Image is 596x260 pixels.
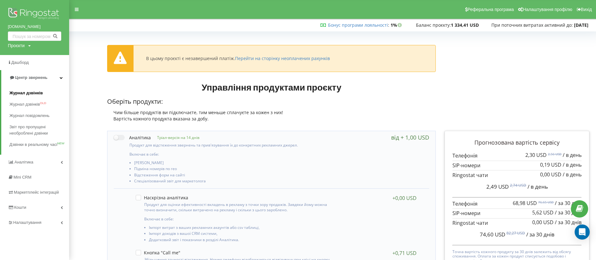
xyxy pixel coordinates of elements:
li: Додатковий звіт і показники в розділі Аналітика. [149,238,332,244]
p: Тріал-версія на 14 днів [151,135,200,140]
sup: 82,27 USD [506,230,525,236]
div: Open Intercom Messenger [575,224,590,240]
span: Маркетплейс інтеграцій [14,190,59,195]
span: Журнал дзвінків [9,101,40,108]
a: Центр звернень [1,70,69,85]
span: Журнал повідомлень [9,113,50,119]
sup: 2,56 USD [548,152,561,156]
a: Дзвінки в реальному часіNEW [9,139,69,150]
a: Журнал дзвінків [9,87,69,99]
p: Оберіть продукти: [107,97,436,106]
p: Включає в себе: [129,152,335,157]
a: Журнал дзвінківOLD [9,99,69,110]
strong: 1% [391,22,403,28]
span: При поточних витратах активний до: [491,22,573,28]
span: 0,00 USD [532,219,554,226]
div: +0,71 USD [392,250,417,256]
li: Імпорт витрат з ваших рекламних акаунтів або csv таблиці, [149,225,332,231]
span: / за 30 днів [555,219,582,226]
p: Ringostat чати [452,172,582,179]
div: від + 1,00 USD [391,134,429,141]
span: : [328,22,389,28]
li: [PERSON_NAME] [134,161,335,167]
div: Проєкти [8,42,25,49]
span: Баланс проєкту: [416,22,451,28]
img: Ringostat logo [8,6,61,22]
strong: 1 334,41 USD [451,22,479,28]
div: Вартість кожного продукта вказана за добу. [107,116,436,122]
li: Підміна номерів по гео [134,167,335,173]
li: Імпорт доходів з вашої CRM системи, [149,231,332,237]
p: Прогнозована вартість сервісу [452,139,582,147]
label: Кнопка "Call me" [136,250,180,255]
span: 0,00 USD [540,171,561,178]
a: Звіт про пропущені необроблені дзвінки [9,121,69,139]
p: Телефонія [452,152,582,159]
div: +0,00 USD [392,195,417,201]
span: 68,98 USD [513,200,537,207]
label: Наскрізна аналітика [136,195,188,200]
sup: 2,74 USD [510,183,526,188]
p: Продукт для оцінки ефективності вкладень в рекламу з точки зору продажів. Завдяки йому можна точн... [144,202,332,213]
h1: Управління продуктами проєкту [107,81,436,93]
a: Перейти на сторінку неоплачених рахунків [235,55,330,61]
span: 2,30 USD [525,152,547,158]
span: / в день [563,161,582,168]
strong: [DATE] [574,22,588,28]
span: Аналiтика [14,160,33,164]
span: Центр звернень [15,75,47,80]
span: Реферальна програма [468,7,514,12]
p: SIP-номери [452,210,582,217]
span: Налаштування [13,220,41,225]
span: / за 30 днів [555,200,582,207]
span: Дашборд [11,60,29,65]
a: Журнал повідомлень [9,110,69,121]
p: Включає в себе: [144,216,332,222]
label: Аналітика [114,134,151,141]
p: Продукт для відстеження звернень та прив'язування їх до конкретних рекламних джерел. [129,142,335,148]
span: Вихід [581,7,592,12]
span: / в день [563,171,582,178]
span: 74,60 USD [480,231,505,238]
span: Налаштування профілю [523,7,572,12]
div: Чим більше продуктів ви підключаєте, тим меньше сплачуєте за кожен з них! [107,109,436,116]
span: Журнал дзвінків [9,90,43,96]
span: Mini CRM [14,175,31,180]
p: Телефонія [452,200,582,207]
span: / за 30 днів [526,231,555,238]
span: 5,62 USD [532,209,554,216]
li: Відстеження форм на сайті [134,173,335,179]
span: Дзвінки в реальному часі [9,141,57,148]
p: Ringostat чати [452,219,582,227]
span: Кошти [14,205,26,210]
input: Пошук за номером [8,31,61,41]
a: Бонус програми лояльності [328,22,388,28]
div: В цьому проєкті є незавершений платіж. [146,56,330,61]
span: Звіт про пропущені необроблені дзвінки [9,124,66,136]
li: Спеціалізований звіт для маркетолога [134,179,335,185]
sup: 76,65 USD [538,200,554,204]
span: / в день [528,183,548,190]
span: / за 30 днів [555,209,582,216]
span: / в день [563,152,582,158]
span: 2,49 USD [486,183,509,190]
a: [DOMAIN_NAME] [8,24,61,30]
span: 0,19 USD [540,161,561,168]
p: SIP-номери [452,162,582,169]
